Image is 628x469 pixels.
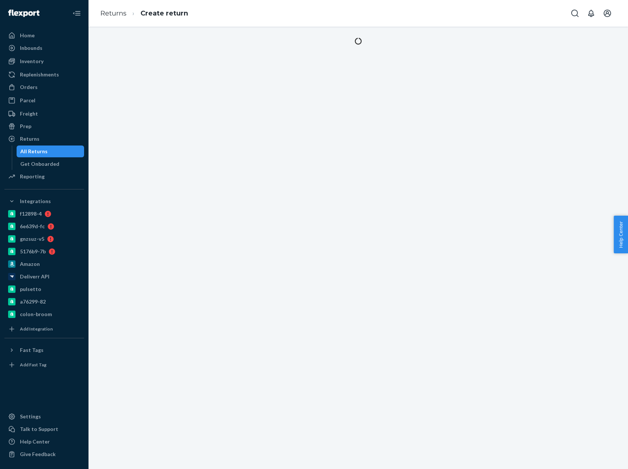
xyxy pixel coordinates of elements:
[20,235,44,243] div: gnzsuz-v5
[20,326,53,332] div: Add Integration
[4,359,84,371] a: Add Fast Tag
[20,362,46,368] div: Add Fast Tag
[20,223,45,230] div: 6e639d-fc
[4,308,84,320] a: colon-broom
[20,248,46,255] div: 5176b9-7b
[4,133,84,145] a: Returns
[20,298,46,305] div: a76299-82
[4,271,84,283] a: Deliverr API
[20,44,42,52] div: Inbounds
[4,69,84,81] a: Replenishments
[4,423,84,435] a: Talk to Support
[94,3,194,24] ol: breadcrumbs
[20,173,45,180] div: Reporting
[4,120,84,132] a: Prep
[4,95,84,106] a: Parcel
[20,58,44,65] div: Inventory
[20,273,49,280] div: Deliverr API
[4,30,84,41] a: Home
[4,246,84,257] a: 5176b9-7b
[20,451,56,458] div: Give Feedback
[4,42,84,54] a: Inbounds
[568,6,582,21] button: Open Search Box
[8,10,39,17] img: Flexport logo
[4,296,84,308] a: a76299-82
[20,148,48,155] div: All Returns
[20,285,41,293] div: pulsetto
[20,110,38,117] div: Freight
[4,108,84,120] a: Freight
[600,6,615,21] button: Open account menu
[17,146,84,157] a: All Returns
[4,220,84,232] a: 6e639d-fc
[20,346,44,354] div: Fast Tags
[100,9,126,17] a: Returns
[4,411,84,422] a: Settings
[20,260,40,268] div: Amazon
[20,413,41,420] div: Settings
[20,198,51,205] div: Integrations
[4,208,84,220] a: f12898-4
[4,233,84,245] a: gnzsuz-v5
[4,81,84,93] a: Orders
[17,158,84,170] a: Get Onboarded
[584,6,598,21] button: Open notifications
[20,210,42,218] div: f12898-4
[20,425,58,433] div: Talk to Support
[20,32,35,39] div: Home
[140,9,188,17] a: Create return
[614,216,628,253] button: Help Center
[4,436,84,448] a: Help Center
[20,160,59,168] div: Get Onboarded
[4,171,84,182] a: Reporting
[20,123,31,130] div: Prep
[20,311,52,318] div: colon-broom
[4,448,84,460] button: Give Feedback
[20,438,50,445] div: Help Center
[4,344,84,356] button: Fast Tags
[20,83,38,91] div: Orders
[4,258,84,270] a: Amazon
[20,71,59,78] div: Replenishments
[4,55,84,67] a: Inventory
[20,97,35,104] div: Parcel
[4,323,84,335] a: Add Integration
[69,6,84,21] button: Close Navigation
[4,283,84,295] a: pulsetto
[20,135,39,143] div: Returns
[4,195,84,207] button: Integrations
